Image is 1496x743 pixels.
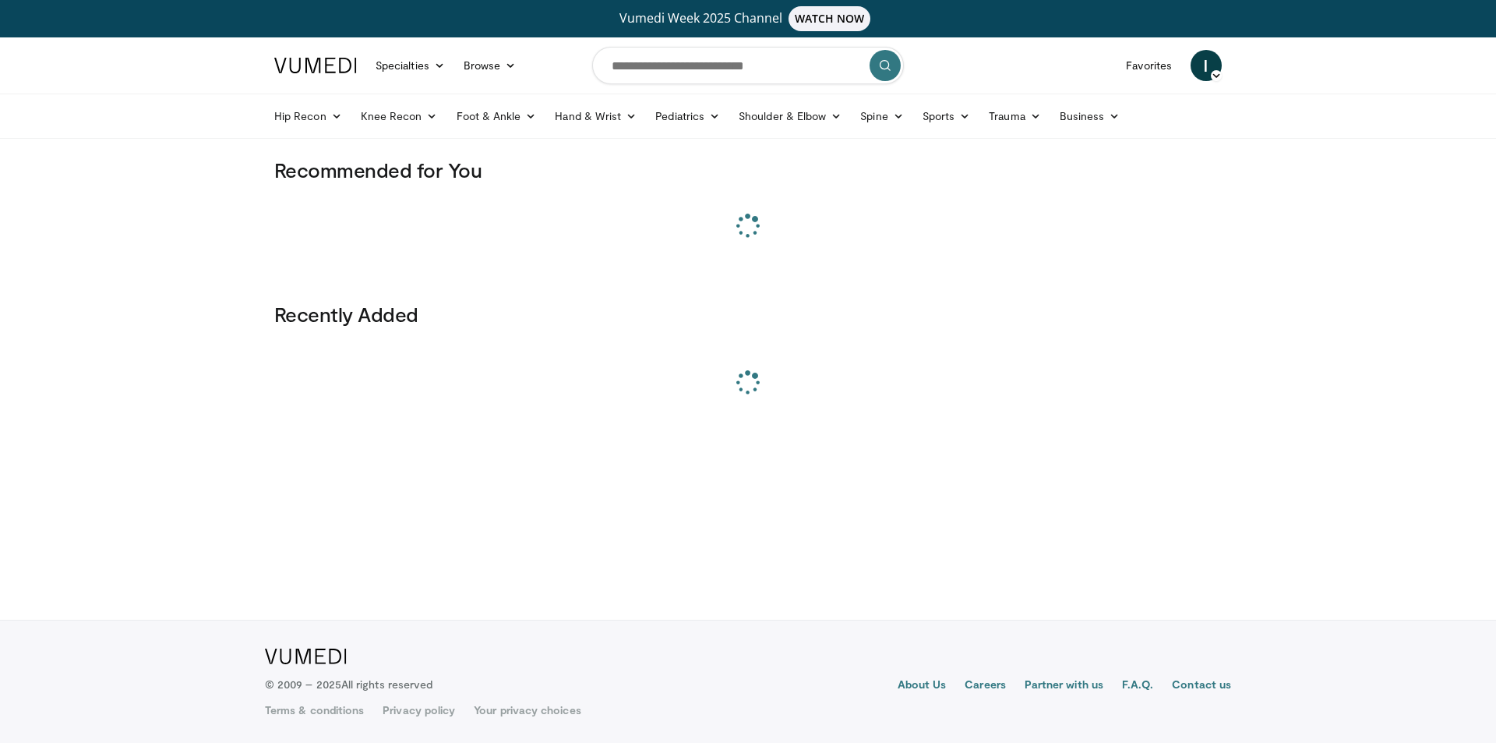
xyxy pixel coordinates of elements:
p: © 2009 – 2025 [265,677,432,692]
a: Shoulder & Elbow [729,101,851,132]
a: Hand & Wrist [545,101,646,132]
a: Privacy policy [383,702,455,718]
a: Business [1050,101,1130,132]
span: WATCH NOW [789,6,871,31]
a: About Us [898,677,947,695]
a: Favorites [1117,50,1181,81]
input: Search topics, interventions [592,47,904,84]
a: Careers [965,677,1006,695]
a: Sports [913,101,980,132]
a: Knee Recon [351,101,447,132]
a: Foot & Ankle [447,101,546,132]
a: Your privacy choices [474,702,580,718]
img: VuMedi Logo [265,649,347,664]
a: Specialties [366,50,454,81]
a: Hip Recon [265,101,351,132]
a: Contact us [1172,677,1231,695]
a: Partner with us [1025,677,1103,695]
a: Pediatrics [646,101,729,132]
a: Browse [454,50,526,81]
a: Trauma [979,101,1050,132]
h3: Recently Added [274,302,1222,327]
a: Spine [851,101,912,132]
a: F.A.Q. [1122,677,1153,695]
a: Vumedi Week 2025 ChannelWATCH NOW [277,6,1219,31]
h3: Recommended for You [274,157,1222,182]
img: VuMedi Logo [274,58,357,73]
a: Terms & conditions [265,702,364,718]
span: All rights reserved [341,678,432,691]
a: I [1191,50,1222,81]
